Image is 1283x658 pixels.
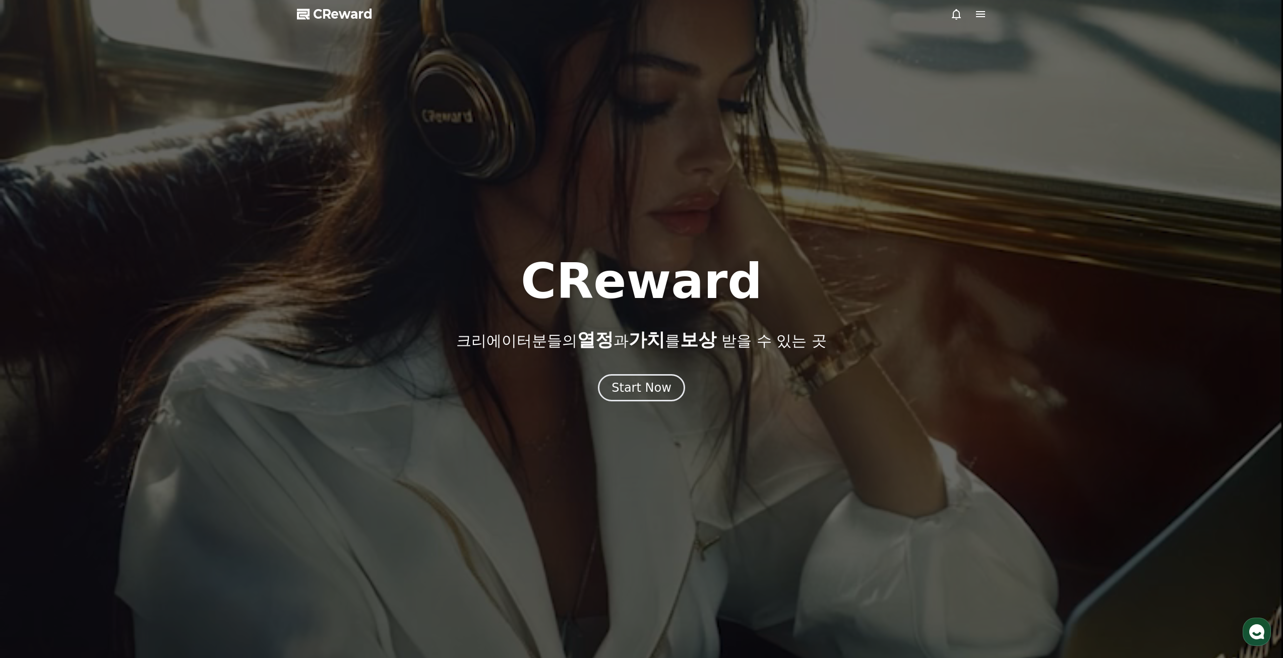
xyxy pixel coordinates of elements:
a: Start Now [598,384,685,394]
a: CReward [297,6,373,22]
span: 열정 [577,329,614,350]
span: 보상 [680,329,716,350]
h1: CReward [521,257,762,306]
div: Start Now [612,380,671,396]
p: 크리에이터분들의 과 를 받을 수 있는 곳 [456,330,826,350]
button: Start Now [598,374,685,401]
span: CReward [313,6,373,22]
span: 가치 [629,329,665,350]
